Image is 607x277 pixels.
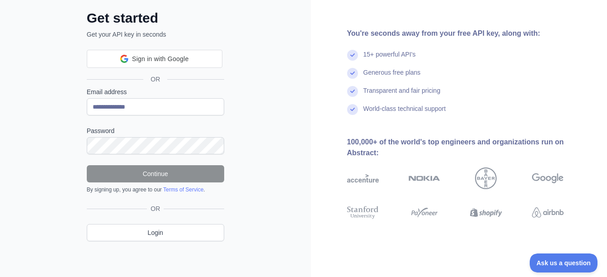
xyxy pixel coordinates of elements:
[87,10,224,26] h2: Get started
[470,205,502,220] img: shopify
[363,104,446,122] div: World-class technical support
[347,104,358,115] img: check mark
[532,167,564,189] img: google
[347,68,358,79] img: check mark
[363,50,416,68] div: 15+ powerful API's
[87,165,224,182] button: Continue
[347,86,358,97] img: check mark
[347,167,379,189] img: accenture
[409,205,440,220] img: payoneer
[87,30,224,39] p: Get your API key in seconds
[143,75,167,84] span: OR
[347,28,593,39] div: You're seconds away from your free API key, along with:
[87,186,224,193] div: By signing up, you agree to our .
[347,205,379,220] img: stanford university
[475,167,497,189] img: bayer
[530,253,598,272] iframe: Toggle Customer Support
[87,224,224,241] a: Login
[147,204,164,213] span: OR
[363,68,421,86] div: Generous free plans
[347,50,358,61] img: check mark
[87,87,224,96] label: Email address
[409,167,440,189] img: nokia
[347,137,593,158] div: 100,000+ of the world's top engineers and organizations run on Abstract:
[87,50,222,68] div: Sign in with Google
[163,186,203,193] a: Terms of Service
[87,126,224,135] label: Password
[363,86,441,104] div: Transparent and fair pricing
[132,54,188,64] span: Sign in with Google
[532,205,564,220] img: airbnb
